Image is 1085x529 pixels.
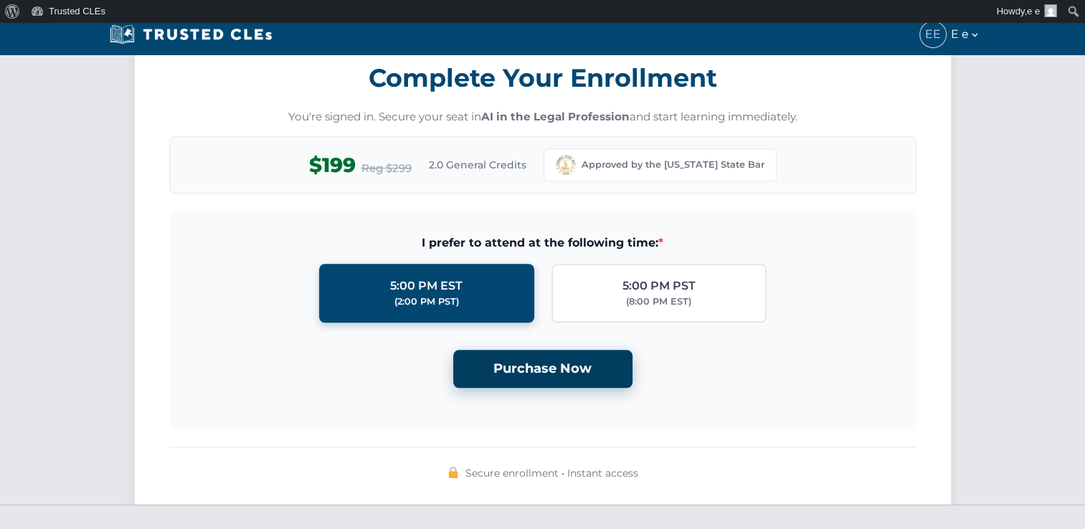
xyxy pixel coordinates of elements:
[169,109,916,125] p: You're signed in. Secure your seat in and start learning immediately.
[429,157,526,173] span: 2.0 General Credits
[465,465,638,481] span: Secure enrollment • Instant access
[361,160,412,177] span: Reg $299
[626,295,691,309] div: (8:00 PM EST)
[447,467,459,478] img: 🔒
[622,277,696,295] div: 5:00 PM PST
[481,110,630,123] strong: AI in the Legal Profession
[390,277,463,295] div: 5:00 PM EST
[169,55,916,100] h3: Complete Your Enrollment
[1027,6,1040,16] span: e e
[192,234,894,252] span: I prefer to attend at the following time:
[453,350,632,388] button: Purchase Now
[394,295,459,309] div: (2:00 PM PST)
[556,155,576,175] img: Virginia Bar
[582,158,764,172] span: Approved by the [US_STATE] State Bar
[951,25,980,44] span: E e
[105,24,277,45] img: Trusted CLEs
[920,22,946,47] span: EE
[309,149,356,181] span: $199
